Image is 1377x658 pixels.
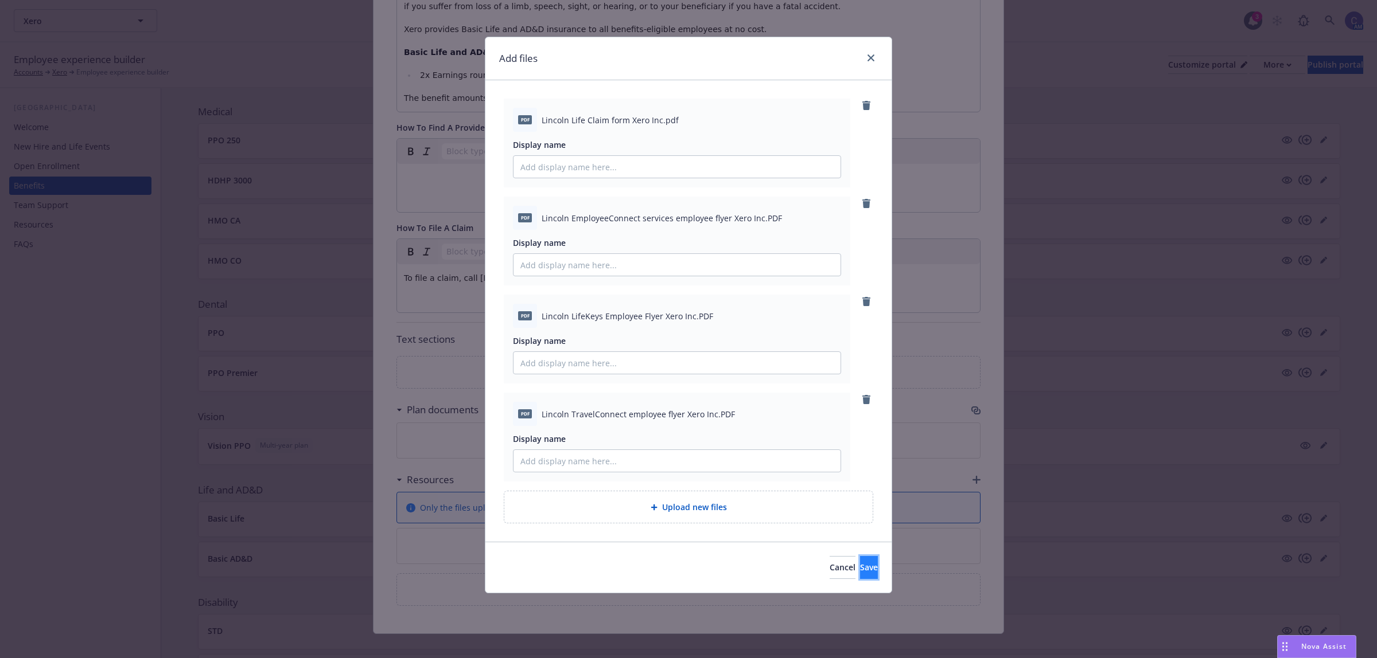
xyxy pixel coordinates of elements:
span: pdf [518,115,532,124]
span: PDF [518,213,532,222]
span: Cancel [830,562,855,573]
a: remove [859,99,873,112]
span: Display name [513,433,566,444]
span: Lincoln EmployeeConnect services employee flyer Xero Inc.PDF [542,212,782,224]
input: Add display name here... [514,254,841,276]
span: PDF [518,409,532,418]
span: Save [860,562,878,573]
h1: Add files [499,51,538,66]
span: Lincoln LifeKeys Employee Flyer Xero Inc.PDF [542,310,713,322]
span: Lincoln Life Claim form Xero Inc.pdf [542,114,679,126]
input: Add display name here... [514,450,841,472]
input: Add display name here... [514,352,841,374]
span: Upload new files [662,501,727,513]
button: Nova Assist [1277,635,1356,658]
span: Lincoln TravelConnect employee flyer Xero Inc.PDF [542,408,735,420]
span: Display name [513,237,566,248]
a: remove [859,393,873,406]
button: Cancel [830,556,855,579]
div: Drag to move [1278,636,1292,657]
a: remove [859,295,873,308]
button: Save [860,556,878,579]
div: Upload new files [504,491,873,523]
span: Display name [513,139,566,150]
span: Nova Assist [1301,641,1347,651]
a: remove [859,197,873,210]
a: close [864,51,878,65]
input: Add display name here... [514,156,841,178]
span: PDF [518,311,532,320]
span: Display name [513,335,566,346]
